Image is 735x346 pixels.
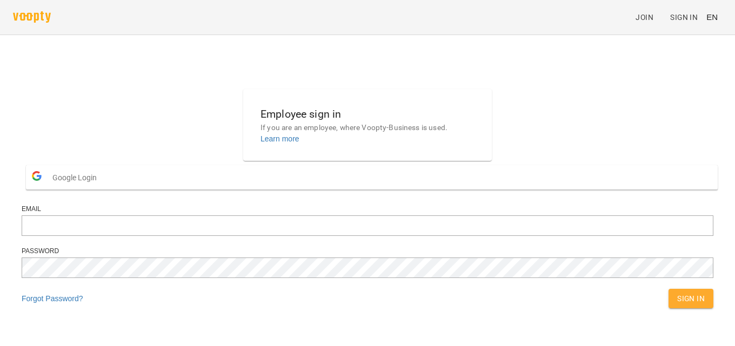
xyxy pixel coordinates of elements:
[702,7,722,27] button: EN
[670,11,698,24] span: Sign In
[677,292,705,305] span: Sign In
[260,106,475,123] h6: Employee sign in
[13,11,51,23] img: voopty.png
[260,123,475,133] p: If you are an employee, where Voopty-Business is used.
[252,97,483,153] button: Employee sign inIf you are an employee, where Voopty-Business is used.Learn more
[666,8,702,27] a: Sign In
[22,247,713,256] div: Password
[631,8,666,27] a: Join
[669,289,713,308] button: Sign In
[260,134,299,143] a: Learn more
[26,165,718,189] button: Google Login
[636,11,653,24] span: Join
[22,294,83,303] a: Forgot Password?
[22,205,713,214] div: Email
[706,11,718,23] span: EN
[52,167,102,188] span: Google Login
